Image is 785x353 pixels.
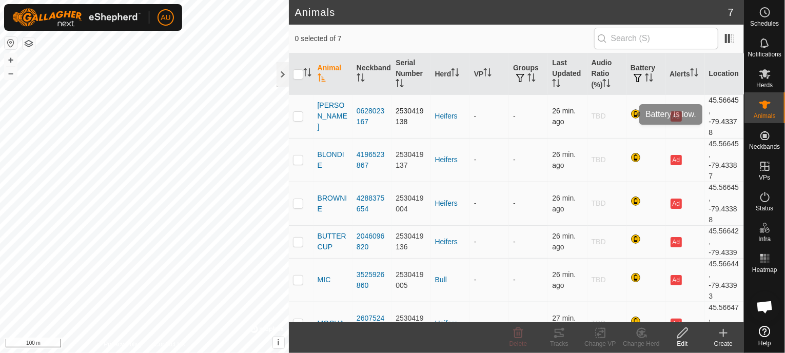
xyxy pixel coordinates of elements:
span: AU [161,12,170,23]
span: TBD [592,112,606,120]
span: Notifications [748,51,781,57]
div: 2530419004 [396,193,426,214]
div: 3525926860 [357,269,387,291]
span: Animals [754,113,776,119]
span: i [277,338,279,347]
app-display-virtual-paddock-transition: - [474,319,477,327]
th: Last Updated [548,53,587,95]
app-display-virtual-paddock-transition: - [474,199,477,207]
button: Ad [671,275,682,285]
div: 2530419005 [396,269,426,291]
app-display-virtual-paddock-transition: - [474,112,477,120]
th: Groups [509,53,548,95]
span: Oct 8, 2025, 6:03 PM [552,270,576,289]
span: Status [756,205,773,211]
th: VP [470,53,509,95]
span: TBD [592,319,606,327]
td: 45.56642, -79.4339 [705,225,744,258]
td: - [509,94,548,138]
span: Oct 8, 2025, 6:03 PM [552,232,576,251]
button: Map Layers [23,37,35,50]
div: Create [703,339,744,348]
span: Oct 8, 2025, 6:03 PM [552,194,576,213]
div: Bull [435,274,466,285]
div: Edit [662,339,703,348]
td: 45.56645, -79.43387 [705,138,744,182]
th: Alerts [665,53,704,95]
div: 2530419136 [396,231,426,252]
a: Help [744,322,785,350]
div: Open chat [750,291,780,322]
td: - [509,225,548,258]
td: 45.56644, -79.43393 [705,258,744,302]
span: MIC [318,274,331,285]
button: Ad [671,237,682,247]
div: Heifers [435,198,466,209]
button: Ad [671,111,682,122]
span: Herds [756,82,773,88]
span: Help [758,340,771,346]
td: - [509,182,548,225]
app-display-virtual-paddock-transition: - [474,155,477,164]
td: - [509,138,548,182]
span: TBD [592,199,606,207]
img: Gallagher Logo [12,8,141,27]
span: Neckbands [749,144,780,150]
div: 2607524010 [357,313,387,335]
td: 45.56647, -79.43392 [705,302,744,345]
div: 2046096820 [357,231,387,252]
div: Heifers [435,318,466,329]
button: Ad [671,199,682,209]
span: Oct 8, 2025, 6:03 PM [552,150,576,169]
span: BROWNIE [318,193,348,214]
span: VPs [759,174,770,181]
div: 2530419137 [396,149,426,171]
div: Change VP [580,339,621,348]
p-sorticon: Activate to sort [645,75,653,83]
app-display-virtual-paddock-transition: - [474,276,477,284]
p-sorticon: Activate to sort [690,70,698,78]
span: TBD [592,155,606,164]
p-sorticon: Activate to sort [396,81,404,89]
p-sorticon: Activate to sort [602,81,611,89]
span: BLONDIE [318,149,348,171]
span: 0 selected of 7 [295,33,594,44]
h2: Animals [295,6,728,18]
td: 45.56645, -79.43388 [705,182,744,225]
p-sorticon: Activate to sort [451,70,459,78]
p-sorticon: Activate to sort [527,75,536,83]
th: Serial Number [391,53,430,95]
p-sorticon: Activate to sort [552,81,560,89]
div: 0628023167 [357,106,387,127]
span: Schedules [750,21,779,27]
a: Privacy Policy [104,340,142,349]
th: Neckband [352,53,391,95]
span: BUTTERCUP [318,231,348,252]
span: TBD [592,238,606,246]
div: Change Herd [621,339,662,348]
span: Delete [509,340,527,347]
div: Heifers [435,237,466,247]
th: Herd [431,53,470,95]
span: Infra [758,236,771,242]
div: 4288375654 [357,193,387,214]
span: Heatmap [752,267,777,273]
th: Audio Ratio (%) [587,53,626,95]
p-sorticon: Activate to sort [357,75,365,83]
button: Reset Map [5,37,17,49]
span: [PERSON_NAME] [318,100,348,132]
p-sorticon: Activate to sort [303,70,311,78]
app-display-virtual-paddock-transition: - [474,238,477,246]
button: + [5,54,17,66]
td: - [509,258,548,302]
div: 4196523867 [357,149,387,171]
th: Battery [626,53,665,95]
div: 2530419138 [396,106,426,127]
div: Heifers [435,111,466,122]
div: Tracks [539,339,580,348]
span: Oct 8, 2025, 6:03 PM [552,107,576,126]
span: MOCHA [318,318,344,329]
button: – [5,67,17,80]
a: Contact Us [154,340,185,349]
th: Location [705,53,744,95]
